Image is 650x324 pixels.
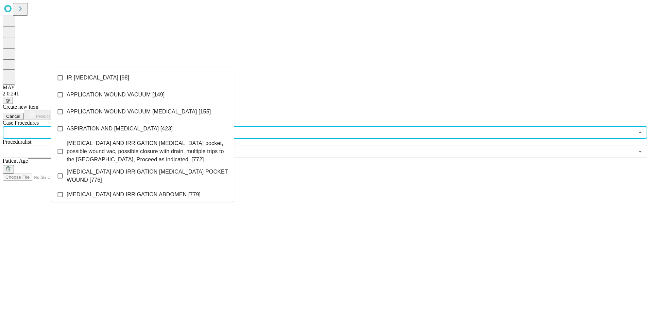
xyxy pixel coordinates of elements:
span: Cancel [6,114,20,119]
button: Open [635,147,645,156]
span: [MEDICAL_DATA] AND IRRIGATION ABDOMEN [779] [67,191,201,199]
div: 2.0.241 [3,91,647,97]
button: Predict [24,110,55,120]
span: ASPIRATION AND [MEDICAL_DATA] [423] [67,125,173,133]
span: Proceduralist [3,139,31,145]
span: Scheduled Procedure [3,120,39,126]
span: [MEDICAL_DATA] AND IRRIGATION [MEDICAL_DATA] POCKET WOUND [776] [67,168,228,184]
span: APPLICATION WOUND VACUUM [MEDICAL_DATA] [155] [67,108,211,116]
span: APPLICATION WOUND VACUUM [149] [67,91,165,99]
span: Patient Age [3,158,28,164]
span: Predict [36,114,50,119]
span: IR [MEDICAL_DATA] [98] [67,74,129,82]
span: @ [5,98,10,103]
span: [MEDICAL_DATA] AND IRRIGATION [MEDICAL_DATA] pocket, possible wound vac, possible closure with dr... [67,139,228,164]
button: @ [3,97,13,104]
div: MAY [3,85,647,91]
span: Create new item [3,104,38,110]
button: Close [635,128,645,137]
button: Cancel [3,113,24,120]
